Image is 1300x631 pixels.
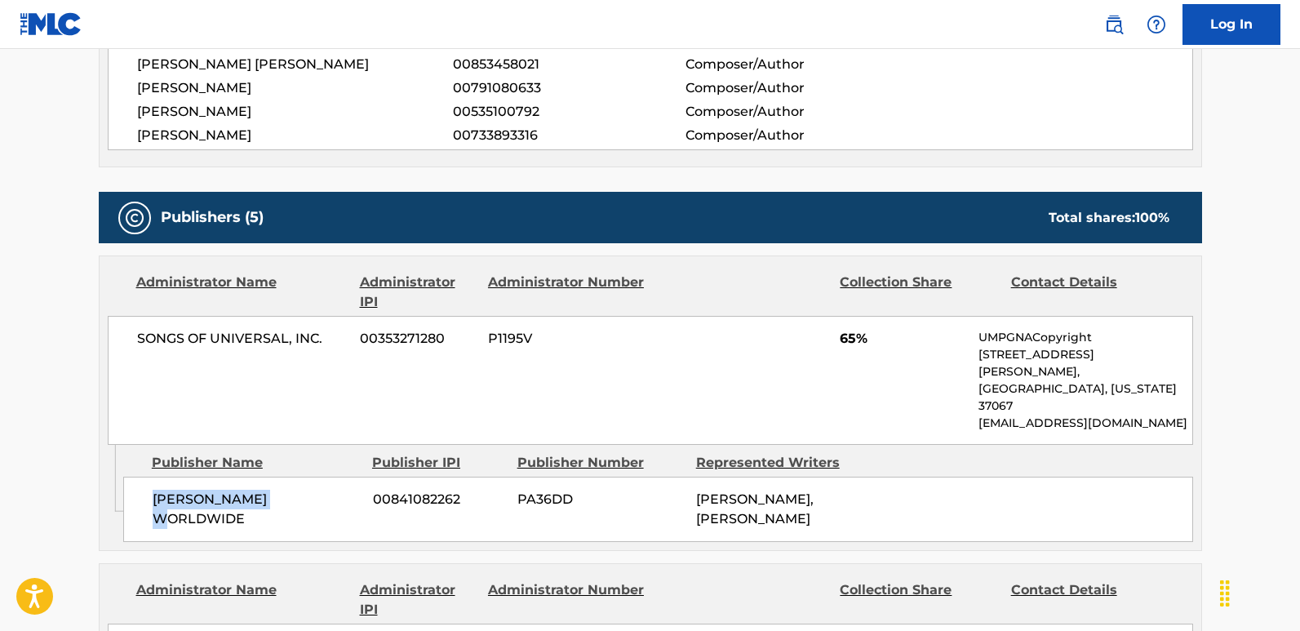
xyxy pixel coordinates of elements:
[1011,580,1169,620] div: Contact Details
[125,208,144,228] img: Publishers
[360,580,476,620] div: Administrator IPI
[978,346,1191,380] p: [STREET_ADDRESS][PERSON_NAME],
[685,102,897,122] span: Composer/Author
[840,329,966,349] span: 65%
[1011,273,1169,312] div: Contact Details
[137,78,454,98] span: [PERSON_NAME]
[360,329,476,349] span: 00353271280
[453,78,685,98] span: 00791080633
[136,580,348,620] div: Administrator Name
[372,453,505,473] div: Publisher IPI
[137,329,348,349] span: SONGS OF UNIVERSAL, INC.
[685,78,897,98] span: Composer/Author
[1135,210,1169,225] span: 100 %
[137,55,454,74] span: [PERSON_NAME] [PERSON_NAME]
[488,329,646,349] span: P1195V
[696,491,814,527] span: [PERSON_NAME], [PERSON_NAME]
[685,55,897,74] span: Composer/Author
[840,273,998,312] div: Collection Share
[517,490,684,509] span: PA36DD
[373,490,505,509] span: 00841082262
[1098,8,1130,41] a: Public Search
[137,126,454,145] span: [PERSON_NAME]
[137,102,454,122] span: [PERSON_NAME]
[488,580,646,620] div: Administrator Number
[152,453,360,473] div: Publisher Name
[978,380,1191,415] p: [GEOGRAPHIC_DATA], [US_STATE] 37067
[136,273,348,312] div: Administrator Name
[1049,208,1169,228] div: Total shares:
[685,126,897,145] span: Composer/Author
[453,55,685,74] span: 00853458021
[978,415,1191,432] p: [EMAIL_ADDRESS][DOMAIN_NAME]
[360,273,476,312] div: Administrator IPI
[978,329,1191,346] p: UMPGNACopyright
[488,273,646,312] div: Administrator Number
[1212,569,1238,618] div: Drag
[1104,15,1124,34] img: search
[517,453,684,473] div: Publisher Number
[696,453,863,473] div: Represented Writers
[840,580,998,620] div: Collection Share
[153,490,361,529] span: [PERSON_NAME] WORLDWIDE
[1218,553,1300,631] iframe: Chat Widget
[161,208,264,227] h5: Publishers (5)
[1147,15,1166,34] img: help
[1182,4,1280,45] a: Log In
[453,102,685,122] span: 00535100792
[453,126,685,145] span: 00733893316
[20,12,82,36] img: MLC Logo
[1140,8,1173,41] div: Help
